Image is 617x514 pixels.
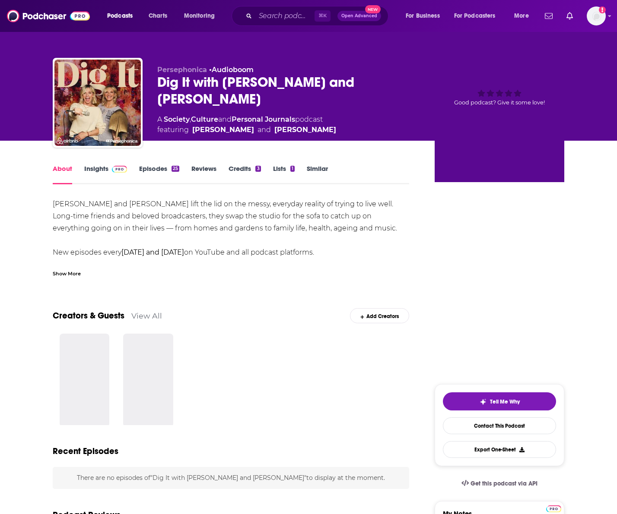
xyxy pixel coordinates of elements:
button: open menu [178,9,226,23]
a: Similar [307,164,328,184]
a: Zoe Ball [192,125,254,135]
span: Charts [149,10,167,22]
img: Podchaser - Follow, Share and Rate Podcasts [7,8,90,24]
span: Podcasts [107,10,133,22]
span: Persephonica [157,66,207,74]
div: [PERSON_NAME] and [PERSON_NAME] lift the lid on the messy, everyday reality of trying to live wel... [53,198,409,379]
button: open menu [400,9,451,23]
h2: Recent Episodes [53,446,118,457]
span: Open Advanced [341,14,377,18]
span: and [258,125,271,135]
div: A podcast [157,114,336,135]
a: Episodes25 [139,164,179,184]
a: Contact This Podcast [443,417,556,434]
a: Culture [191,115,218,123]
div: 25 [172,166,179,172]
a: Johanne Whiley [274,125,336,135]
a: Audioboom [212,66,254,74]
button: tell me why sparkleTell Me Why [443,392,556,410]
span: • [209,66,254,74]
button: open menu [101,9,144,23]
button: Show profile menu [587,6,606,25]
svg: Add a profile image [599,6,606,13]
button: Open AdvancedNew [337,11,381,21]
a: Get this podcast via API [455,473,544,494]
a: Credits3 [229,164,261,184]
a: About [53,164,72,184]
img: User Profile [587,6,606,25]
img: tell me why sparkle [480,398,487,405]
span: Good podcast? Give it some love! [454,99,545,106]
span: There are no episodes of "Dig It with [PERSON_NAME] and [PERSON_NAME]" to display at the moment. [77,474,385,482]
img: Podchaser Pro [546,505,561,512]
span: More [514,10,529,22]
a: Reviews [191,164,216,184]
span: and [218,115,232,123]
div: 3 [255,166,261,172]
a: Lists1 [273,164,295,184]
button: open menu [508,9,540,23]
span: Get this podcast via API [471,480,537,487]
button: Export One-Sheet [443,441,556,458]
span: Tell Me Why [490,398,520,405]
span: New [365,5,381,13]
button: open menu [448,9,508,23]
a: Pro website [546,504,561,512]
a: Creators & Guests [53,310,124,321]
span: , [190,115,191,123]
strong: [DATE] and [DATE] [121,248,184,256]
span: For Business [406,10,440,22]
span: Monitoring [184,10,215,22]
div: 1 [290,166,295,172]
span: featuring [157,125,336,135]
div: Good podcast? Give it some love! [435,66,564,120]
a: InsightsPodchaser Pro [84,164,127,184]
span: Logged in as rgertner [587,6,606,25]
a: Show notifications dropdown [541,9,556,23]
a: Personal Journals [232,115,295,123]
img: Podchaser Pro [112,166,127,173]
a: Society [164,115,190,123]
div: Search podcasts, credits, & more... [240,6,397,26]
span: ⌘ K [315,10,331,22]
img: Dig It with Jo Whiley and Zoe Ball [54,60,141,146]
a: Show notifications dropdown [563,9,576,23]
input: Search podcasts, credits, & more... [255,9,315,23]
span: For Podcasters [454,10,496,22]
div: Add Creators [350,308,409,323]
a: Charts [143,9,172,23]
a: View All [131,311,162,320]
